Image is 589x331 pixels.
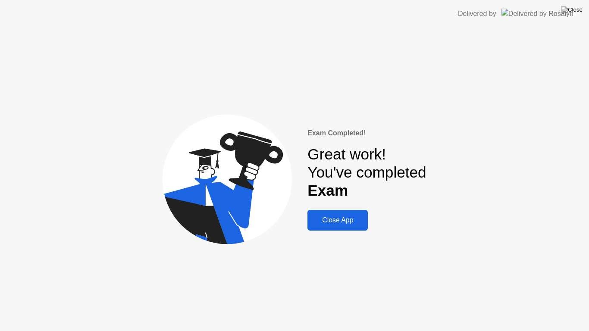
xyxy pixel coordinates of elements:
div: Delivered by [458,9,496,19]
div: Exam Completed! [307,128,426,138]
b: Exam [307,182,348,199]
div: Great work! You've completed [307,145,426,200]
img: Delivered by Rosalyn [501,9,573,19]
div: Close App [310,216,365,224]
button: Close App [307,210,368,231]
img: Close [561,6,583,13]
